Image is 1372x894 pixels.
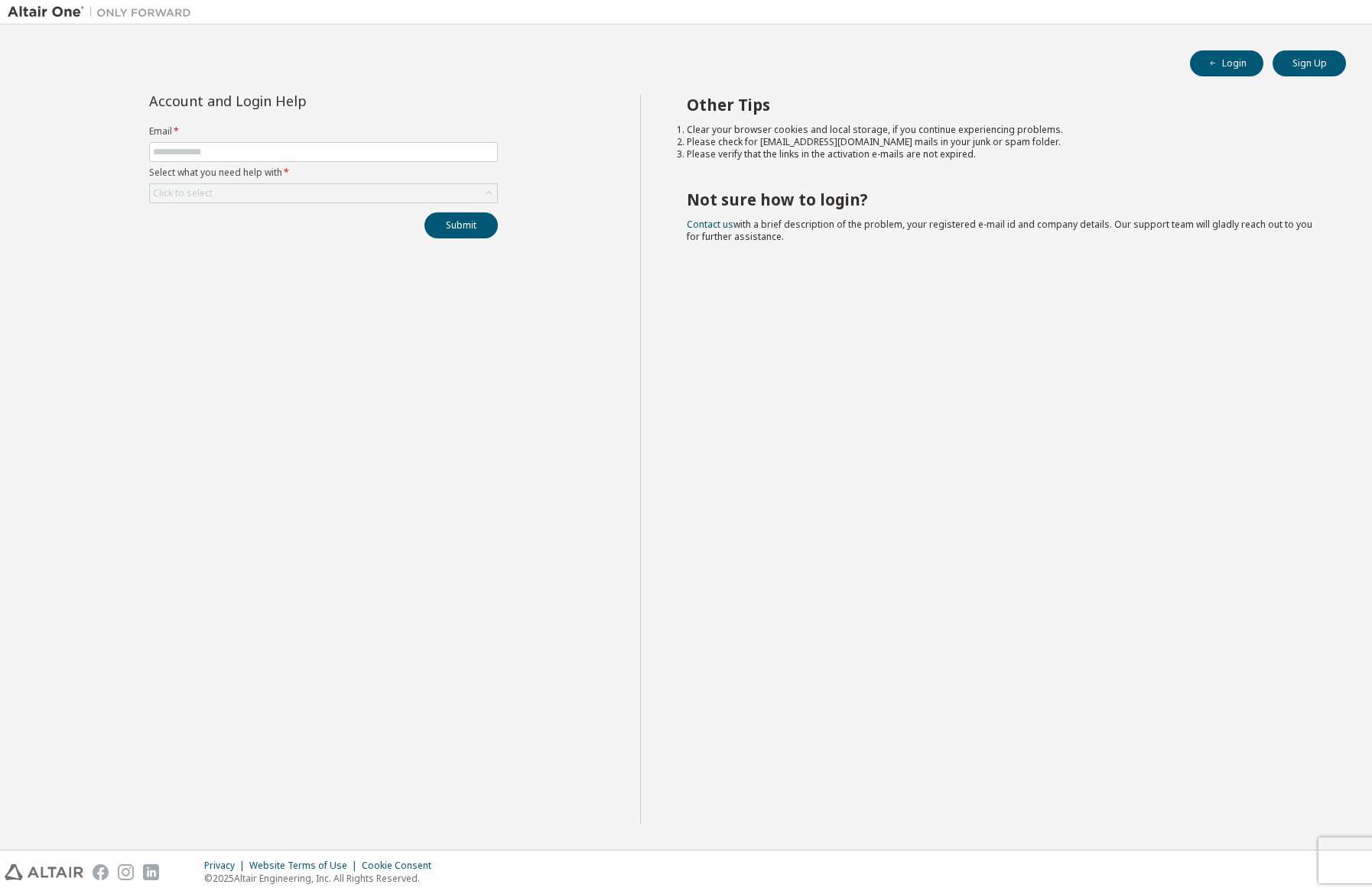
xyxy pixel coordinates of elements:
[687,148,1319,160] li: Please verify that the links in the activation e-mails are not expired.
[687,218,733,231] a: Contact us
[424,212,498,238] button: Submit
[149,167,498,179] label: Select what you need help with
[118,864,134,880] img: instagram.svg
[204,872,441,885] p: © 2025 Altair Engineering, Inc. All Rights Reserved.
[5,864,83,880] img: altair_logo.svg
[687,124,1319,136] li: Clear your browser cookies and local storage, if you continue experiencing problems.
[249,860,362,872] div: Website Terms of Use
[1273,50,1346,76] button: Sign Up
[687,189,1319,209] h2: Not sure how to login?
[687,95,1319,115] h2: Other Tips
[362,860,441,872] div: Cookie Consent
[149,95,428,107] div: Account and Login Help
[687,136,1319,148] li: Please check for [EMAIL_ADDRESS][DOMAIN_NAME] mails in your junk or spam folder.
[8,5,199,20] img: Altair One
[93,864,109,880] img: facebook.svg
[143,864,159,880] img: linkedin.svg
[204,860,249,872] div: Privacy
[153,187,213,199] div: Click to select
[687,218,1312,243] span: with a brief description of the problem, your registered e-mail id and company details. Our suppo...
[150,184,497,202] div: Click to select
[149,125,498,138] label: Email
[1190,50,1263,76] button: Login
